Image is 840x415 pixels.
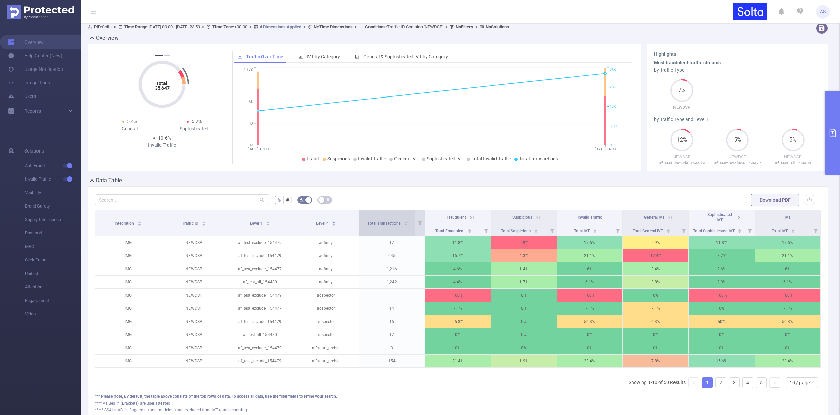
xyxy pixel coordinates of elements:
[557,289,622,302] p: 100%
[755,341,820,354] p: 0%
[248,147,269,151] tspan: [DATE] 13:00
[654,66,821,74] div: by Traffic Type
[314,24,353,29] b: No Time Dimensions
[355,54,360,59] i: icon: bar-chart
[161,328,227,341] p: NEWDSP
[491,289,557,302] p: 0%
[300,198,304,202] i: icon: bg-colors
[610,85,616,89] tspan: 20K
[365,24,387,29] b: Conditions :
[237,54,242,59] i: icon: line-chart
[359,249,425,262] p: 645
[155,85,169,91] tspan: 35,647
[666,228,670,232] div: Sort
[738,230,742,232] i: icon: caret-down
[161,262,227,275] p: NEWDSP
[623,328,688,341] p: 0%
[689,236,754,249] p: 11.8%
[200,24,206,29] span: >
[25,199,81,213] span: Brand Safety
[710,160,765,167] p: af_test_exclude_154477
[8,89,36,103] a: Users
[227,302,293,315] p: af_test_exclude_154477
[293,262,359,275] p: adfinity
[202,220,206,222] i: icon: caret-up
[512,215,532,220] span: Suspicious
[96,176,122,185] h2: Data Table
[707,212,732,222] span: Sophisticated IVT
[202,223,206,225] i: icon: caret-down
[755,289,820,302] p: 100%
[623,315,688,328] p: 6.3%
[742,377,753,388] li: 4
[715,377,726,388] li: 2
[491,315,557,328] p: 0%
[359,328,425,341] p: 17
[765,160,821,167] p: af_test_all_154480
[574,229,591,233] span: Total IVT
[547,225,557,236] i: Filter menu
[293,302,359,315] p: adspector
[666,230,670,232] i: icon: caret-down
[654,116,821,123] div: by Traffic Type and Level 1
[447,215,466,220] span: Fraudulent
[227,315,293,328] p: af_test_include_154479
[755,236,820,249] p: 17.6%
[702,378,712,388] a: 1
[359,355,425,367] p: 154
[95,328,161,341] p: IMG
[644,215,665,220] span: General IVT
[95,393,821,399] div: *** Please note, By default, the table above consists of the top rows of data. To access all data...
[164,55,170,56] button: 2
[679,225,688,236] i: Filter menu
[689,355,754,367] p: 15.6%
[212,24,234,29] b: Time Zone:
[755,355,820,367] p: 23.4%
[227,276,293,288] p: af_test_all_154480
[249,143,253,147] tspan: 0%
[293,341,359,354] p: alfadart_prebid
[161,355,227,367] p: NEWDSP
[468,228,472,230] i: icon: caret-up
[491,236,557,249] p: 5.9%
[293,315,359,328] p: adspector
[738,228,742,230] i: icon: caret-up
[623,341,688,354] p: 0%
[244,68,253,72] tspan: 10.7%
[769,377,780,388] li: Next Page
[755,249,820,262] p: 21.1%
[249,100,253,104] tspan: 6%
[689,262,754,275] p: 2.6%
[95,400,821,406] div: **** Values in (Brackets) are user attested
[277,197,281,203] span: %
[137,220,142,224] div: Sort
[227,328,293,341] p: af_test_all_154480
[112,24,118,29] span: >
[332,220,336,222] i: icon: caret-up
[756,378,766,388] a: 5
[491,328,557,341] p: 0%
[227,249,293,262] p: af_test_include_154479
[726,137,749,143] span: 5%
[491,262,557,275] p: 1.4%
[772,229,789,233] span: Total IVT
[425,302,490,315] p: 7.1%
[307,54,340,59] span: IVT by Category
[666,228,670,230] i: icon: caret-up
[751,194,799,206] button: Download PDF
[693,229,736,233] span: Total Sophisticated IVT
[24,104,41,118] a: Reports
[95,262,161,275] p: IMG
[156,81,168,86] tspan: Total:
[127,119,137,124] span: 5.4%
[491,249,557,262] p: 4.3%
[98,125,162,132] div: General
[670,137,693,143] span: 12%
[25,280,81,294] span: Attention
[293,355,359,367] p: alfadart_prebid
[610,68,616,72] tspan: 26K
[404,220,408,224] div: Sort
[654,51,821,58] h3: Highlights
[472,156,511,161] span: Total Invalid Traffic
[425,262,490,275] p: 4.6%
